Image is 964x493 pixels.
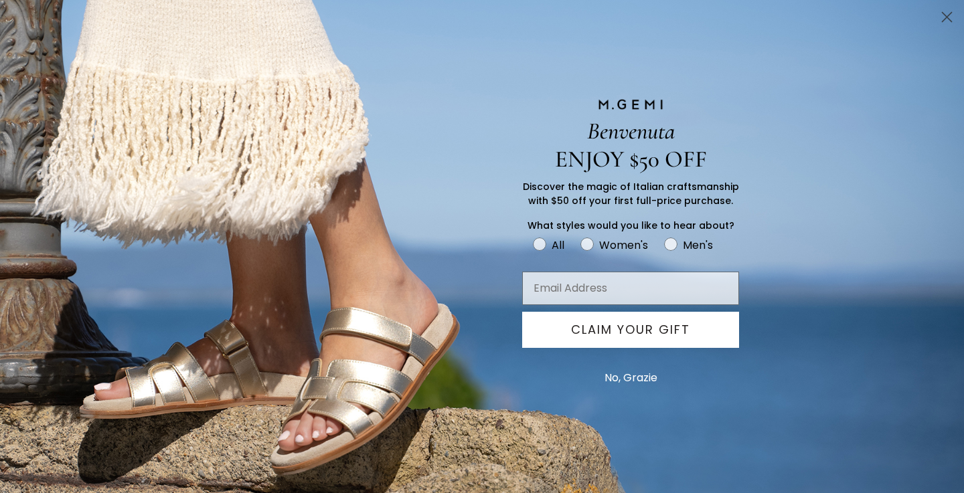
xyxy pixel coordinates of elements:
[683,237,713,254] div: Men's
[587,117,675,145] span: Benvenuta
[599,237,648,254] div: Women's
[935,5,959,29] button: Close dialog
[598,361,664,395] button: No, Grazie
[555,145,707,173] span: ENJOY $50 OFF
[522,312,739,348] button: CLAIM YOUR GIFT
[528,219,734,232] span: What styles would you like to hear about?
[523,180,739,207] span: Discover the magic of Italian craftsmanship with $50 off your first full-price purchase.
[552,237,564,254] div: All
[522,272,739,305] input: Email Address
[597,98,664,110] img: M.GEMI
